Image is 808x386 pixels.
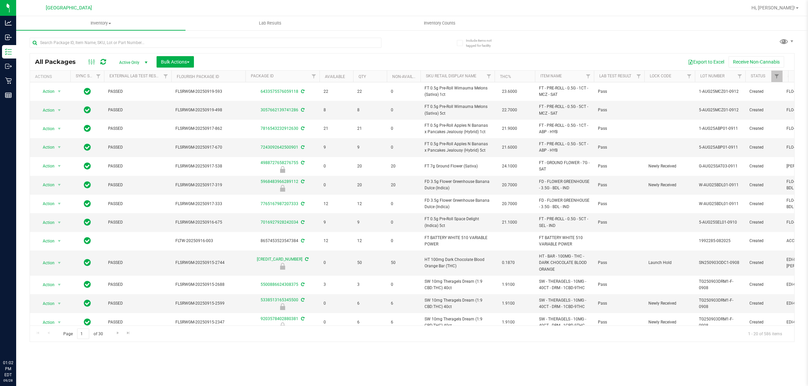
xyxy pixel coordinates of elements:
span: 12 [324,201,349,207]
span: In Sync [84,105,91,115]
span: Pass [598,281,640,288]
span: Sync from Compliance System [300,160,304,165]
a: 7765167987207333 [261,201,298,206]
p: 09/28 [3,378,13,383]
span: 50 [391,260,416,266]
a: Sku Retail Display Name [426,74,476,78]
span: Newly Received [648,319,691,325]
span: 21.1000 [499,218,520,227]
span: Action [37,318,55,327]
a: 5500886624308375 [261,282,298,287]
span: 1992285-082025 [699,238,741,244]
span: 20 [391,182,416,188]
span: Created [749,281,778,288]
inline-svg: Inbound [5,34,12,41]
span: 1-AUG25MCZ01-0912 [699,88,741,95]
span: PASSED [108,88,167,95]
span: Pass [598,144,640,151]
span: SW - THERAGELS - 10MG - 40CT - DRM - 1CBD-9THC [539,297,590,310]
span: 5-AUG25ABP01-0911 [699,144,741,151]
a: 7816543232912630 [261,126,298,131]
span: PASSED [108,319,167,325]
span: Created [749,201,778,207]
a: Item Name [540,74,562,78]
span: FD - FLOWER GREENHOUSE - 3.5G - BDL - IND [539,197,590,210]
a: Filter [160,71,171,82]
a: Go to the next page [113,329,123,338]
span: 0 [391,281,416,288]
span: select [55,87,64,96]
span: Sync from Compliance System [300,126,304,131]
span: 6 [391,300,416,307]
span: SW 10mg Theragels Dream (1:9 CBD:THC) 40ct [425,316,491,329]
span: 20 [357,163,383,169]
span: Sync from Compliance System [300,108,304,112]
input: 1 [77,329,89,339]
a: 7243092642500901 [261,145,298,150]
span: 12 [357,238,383,244]
span: Include items not tagged for facility [466,38,500,48]
a: Filter [771,71,782,82]
span: FLSRWGM-20250919-593 [175,88,241,95]
span: FT - PRE-ROLL - 0.5G - 5CT - ABP - HYB [539,141,590,154]
span: Launch Hold [648,260,691,266]
span: In Sync [84,124,91,133]
span: FLSRWGM-20250915-2599 [175,300,241,307]
span: 1.9100 [499,317,518,327]
span: 5-AUG25MCZ01-0912 [699,107,741,113]
span: FLSRWGM-20250915-2744 [175,260,241,266]
span: G-AUG25SAT03-0911 [699,163,741,169]
a: Sync Status [76,74,102,78]
span: 21 [324,125,349,132]
span: FT BATTERY WHITE 510 VARIABLE POWER [539,235,590,247]
span: PASSED [108,281,167,288]
span: Newly Received [648,300,691,307]
span: TG250903DRM1-F-0908 [699,297,741,310]
span: Created [749,125,778,132]
span: PASSED [108,163,167,169]
span: Sync from Compliance System [300,145,304,150]
span: FT - PRE-ROLL - 0.5G - 1CT - MCZ - SAT [539,85,590,98]
span: 23.6000 [499,87,520,96]
span: select [55,280,64,289]
span: select [55,143,64,152]
span: Sync from Compliance System [300,89,304,94]
span: 50 [357,260,383,266]
div: Newly Received [244,166,321,173]
span: PASSED [108,125,167,132]
span: SW 10mg Theragels Dream (1:9 CBD:THC) 40ct [425,278,491,291]
button: Bulk Actions [157,56,194,68]
span: select [55,299,64,308]
span: HT 100mg Dark Chocolate Blood Orange Bar (THC) [425,257,491,269]
span: Sync from Compliance System [300,282,304,287]
span: 9 [324,219,349,226]
span: 0 [324,319,349,325]
span: FLSRWGM-20250917-319 [175,182,241,188]
a: THC% [500,74,511,79]
span: In Sync [84,218,91,227]
span: SW - THERAGELS - 10MG - 40CT - DRM - 1CBD-9THC [539,278,590,291]
span: Sync from Compliance System [300,316,304,321]
span: SN250903ODC1-0908 [699,260,741,266]
inline-svg: Reports [5,92,12,99]
span: 9 [324,144,349,151]
a: [CREDIT_CARD_NUMBER] [257,257,302,262]
span: Created [749,144,778,151]
div: Actions [35,74,68,79]
span: 0 [391,144,416,151]
span: Hi, [PERSON_NAME]! [751,5,795,10]
span: In Sync [84,161,91,171]
button: Receive Non-Cannabis [729,56,784,68]
span: FLSRWGM-20250915-2347 [175,319,241,325]
span: 24.1000 [499,161,520,171]
span: In Sync [84,258,91,267]
span: FD 3.5g Flower Greenhouse Banana Dulce (Indica) [425,197,491,210]
span: FLSRWGM-20250916-675 [175,219,241,226]
span: Created [749,300,778,307]
span: 22 [357,88,383,95]
span: In Sync [84,236,91,245]
span: Sync from Compliance System [300,179,304,184]
span: Sync from Compliance System [300,298,304,302]
a: Filter [583,71,594,82]
span: 6 [391,319,416,325]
